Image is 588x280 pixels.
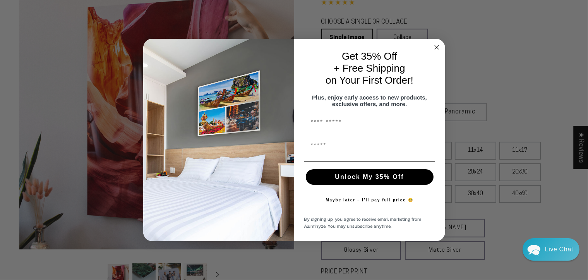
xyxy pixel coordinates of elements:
[334,62,405,74] span: + Free Shipping
[306,169,434,185] button: Unlock My 35% Off
[432,43,441,52] button: Close dialog
[523,238,579,261] div: Chat widget toggle
[312,94,427,107] span: Plus, enjoy early access to new products, exclusive offers, and more.
[342,50,397,62] span: Get 35% Off
[304,216,422,230] span: By signing up, you agree to receive email marketing from Aluminyze. You may unsubscribe anytime.
[143,39,294,242] img: 728e4f65-7e6c-44e2-b7d1-0292a396982f.jpeg
[326,74,413,86] span: on Your First Order!
[322,192,417,208] button: Maybe later – I’ll pay full price 😅
[545,238,573,261] div: Contact Us Directly
[304,161,435,162] img: underline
